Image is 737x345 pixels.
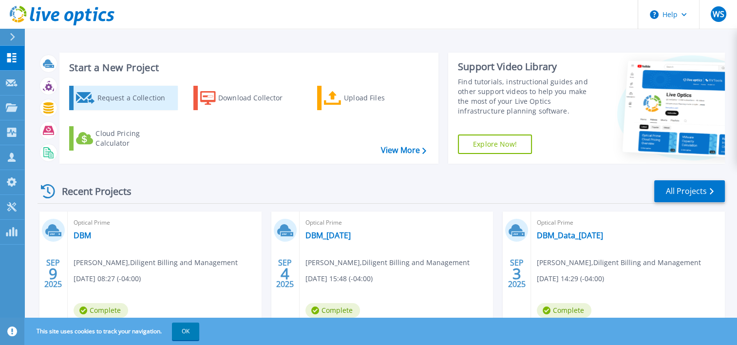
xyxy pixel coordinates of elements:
div: Find tutorials, instructional guides and other support videos to help you make the most of your L... [458,77,597,116]
a: Upload Files [317,86,426,110]
span: This site uses cookies to track your navigation. [27,323,199,340]
span: [DATE] 15:48 (-04:00) [305,273,373,284]
div: SEP 2025 [276,256,294,291]
div: SEP 2025 [508,256,526,291]
span: [PERSON_NAME] , Diligent Billing and Management [74,257,238,268]
span: [DATE] 14:29 (-04:00) [537,273,604,284]
span: Complete [74,303,128,318]
span: 9 [49,269,57,278]
span: Optical Prime [537,217,719,228]
span: 4 [281,269,289,278]
div: Cloud Pricing Calculator [95,129,173,148]
a: DBM_Data_[DATE] [537,230,603,240]
a: Request a Collection [69,86,178,110]
div: Support Video Library [458,60,597,73]
span: WS [712,10,724,18]
h3: Start a New Project [69,62,426,73]
span: Optical Prime [74,217,256,228]
div: Recent Projects [38,179,145,203]
a: Explore Now! [458,134,532,154]
span: 3 [512,269,521,278]
a: All Projects [654,180,725,202]
button: OK [172,323,199,340]
span: Complete [537,303,591,318]
span: [PERSON_NAME] , Diligent Billing and Management [305,257,470,268]
div: SEP 2025 [44,256,62,291]
a: View More [381,146,426,155]
div: Request a Collection [97,88,175,108]
span: Optical Prime [305,217,488,228]
a: DBM_[DATE] [305,230,351,240]
span: Complete [305,303,360,318]
div: Download Collector [218,88,296,108]
div: Upload Files [344,88,422,108]
a: DBM [74,230,91,240]
span: [DATE] 08:27 (-04:00) [74,273,141,284]
a: Download Collector [193,86,302,110]
a: Cloud Pricing Calculator [69,126,178,151]
span: [PERSON_NAME] , Diligent Billing and Management [537,257,701,268]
